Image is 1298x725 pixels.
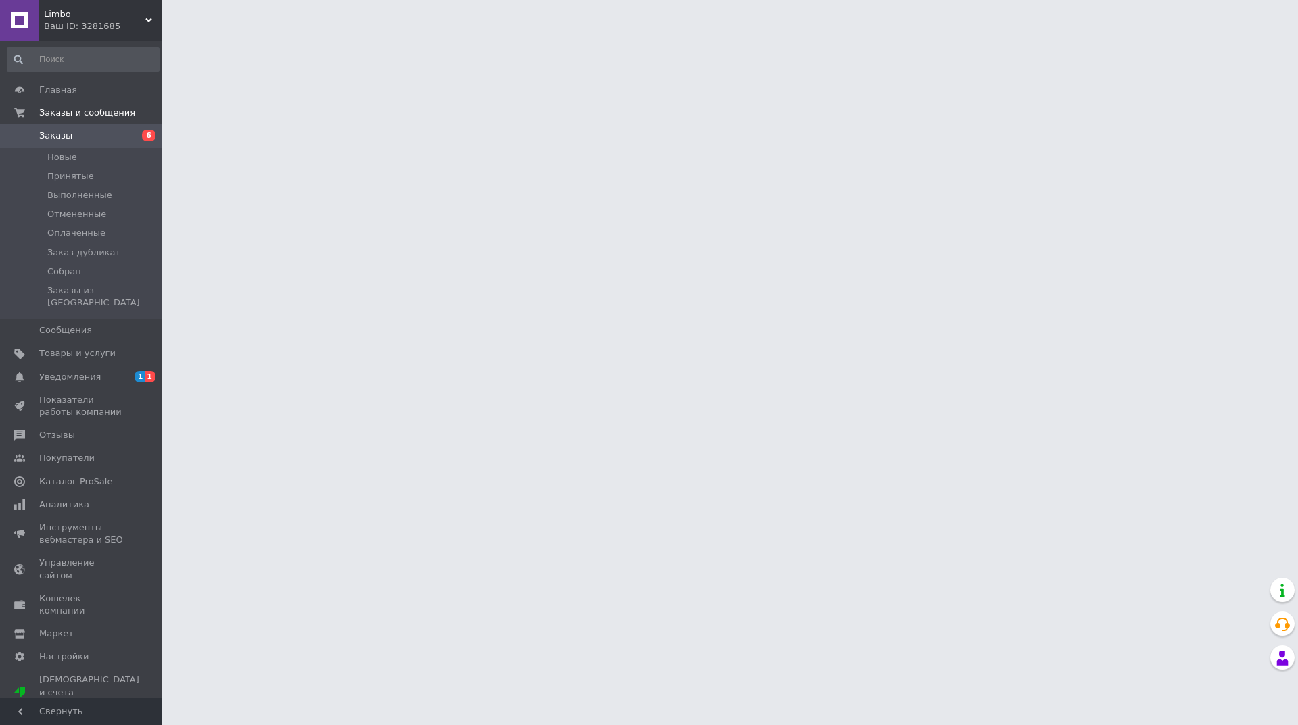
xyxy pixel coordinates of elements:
[145,371,155,382] span: 1
[39,522,125,546] span: Инструменты вебмастера и SEO
[39,371,101,383] span: Уведомления
[39,499,89,511] span: Аналитика
[135,371,145,382] span: 1
[39,452,95,464] span: Покупатели
[39,651,89,663] span: Настройки
[44,8,145,20] span: Limbo
[47,151,77,164] span: Новые
[39,324,92,336] span: Сообщения
[39,130,72,142] span: Заказы
[39,107,135,119] span: Заказы и сообщения
[47,227,105,239] span: Оплаченные
[39,593,125,617] span: Кошелек компании
[47,266,81,278] span: Собран
[44,20,162,32] div: Ваш ID: 3281685
[39,394,125,418] span: Показатели работы компании
[39,429,75,441] span: Отзывы
[7,47,160,72] input: Поиск
[39,476,112,488] span: Каталог ProSale
[47,284,158,309] span: Заказы из [GEOGRAPHIC_DATA]
[39,674,139,711] span: [DEMOGRAPHIC_DATA] и счета
[39,347,116,359] span: Товары и услуги
[142,130,155,141] span: 6
[47,189,112,201] span: Выполненные
[39,84,77,96] span: Главная
[39,557,125,581] span: Управление сайтом
[47,170,94,182] span: Принятые
[39,628,74,640] span: Маркет
[47,247,120,259] span: Заказ дубликат
[47,208,106,220] span: Отмененные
